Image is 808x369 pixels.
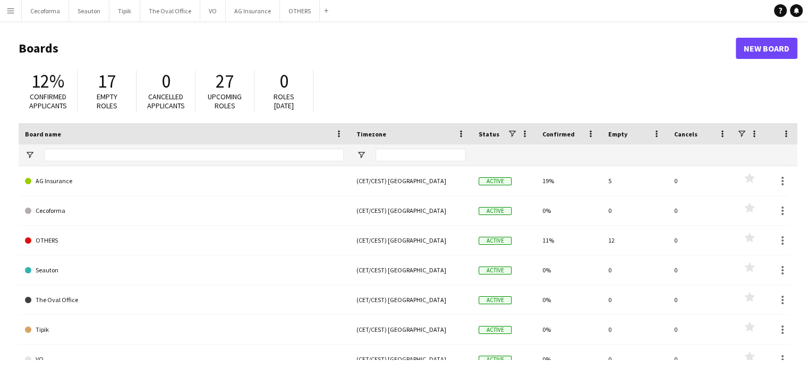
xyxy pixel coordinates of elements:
span: 17 [98,70,116,93]
span: Active [479,237,512,245]
button: Open Filter Menu [356,150,366,160]
a: Cecoforma [25,196,344,226]
div: (CET/CEST) [GEOGRAPHIC_DATA] [350,166,472,195]
a: New Board [736,38,797,59]
span: Confirmed [542,130,575,138]
input: Timezone Filter Input [376,149,466,161]
button: The Oval Office [140,1,200,21]
div: 19% [536,166,602,195]
div: (CET/CEST) [GEOGRAPHIC_DATA] [350,315,472,344]
button: Tipik [109,1,140,21]
span: Cancels [674,130,698,138]
span: 12% [31,70,64,93]
button: AG Insurance [226,1,280,21]
span: Confirmed applicants [29,92,67,110]
div: 0% [536,196,602,225]
span: 27 [216,70,234,93]
div: (CET/CEST) [GEOGRAPHIC_DATA] [350,255,472,285]
div: 5 [602,166,668,195]
button: Cecoforma [22,1,69,21]
h1: Boards [19,40,736,56]
div: (CET/CEST) [GEOGRAPHIC_DATA] [350,285,472,314]
span: 0 [279,70,288,93]
span: Active [479,356,512,364]
span: Upcoming roles [208,92,242,110]
span: Roles [DATE] [274,92,294,110]
a: Seauton [25,255,344,285]
a: Tipik [25,315,344,345]
a: AG Insurance [25,166,344,196]
span: Active [479,267,512,274]
div: 0 [668,255,734,285]
div: 0 [602,255,668,285]
a: The Oval Office [25,285,344,315]
button: Seauton [69,1,109,21]
span: Active [479,326,512,334]
span: Active [479,296,512,304]
input: Board name Filter Input [44,149,344,161]
span: Empty roles [97,92,117,110]
div: 0% [536,255,602,285]
div: (CET/CEST) [GEOGRAPHIC_DATA] [350,196,472,225]
div: 0 [668,166,734,195]
span: Active [479,177,512,185]
div: 0 [668,315,734,344]
div: 0% [536,315,602,344]
span: Timezone [356,130,386,138]
div: 11% [536,226,602,255]
span: Status [479,130,499,138]
div: 0 [668,226,734,255]
div: 0% [536,285,602,314]
div: 12 [602,226,668,255]
span: Cancelled applicants [147,92,185,110]
button: OTHERS [280,1,320,21]
button: Open Filter Menu [25,150,35,160]
div: 0 [668,285,734,314]
div: 0 [668,196,734,225]
span: Empty [608,130,627,138]
div: 0 [602,315,668,344]
span: Active [479,207,512,215]
div: (CET/CEST) [GEOGRAPHIC_DATA] [350,226,472,255]
span: Board name [25,130,61,138]
button: VO [200,1,226,21]
div: 0 [602,196,668,225]
span: 0 [161,70,171,93]
div: 0 [602,285,668,314]
a: OTHERS [25,226,344,255]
